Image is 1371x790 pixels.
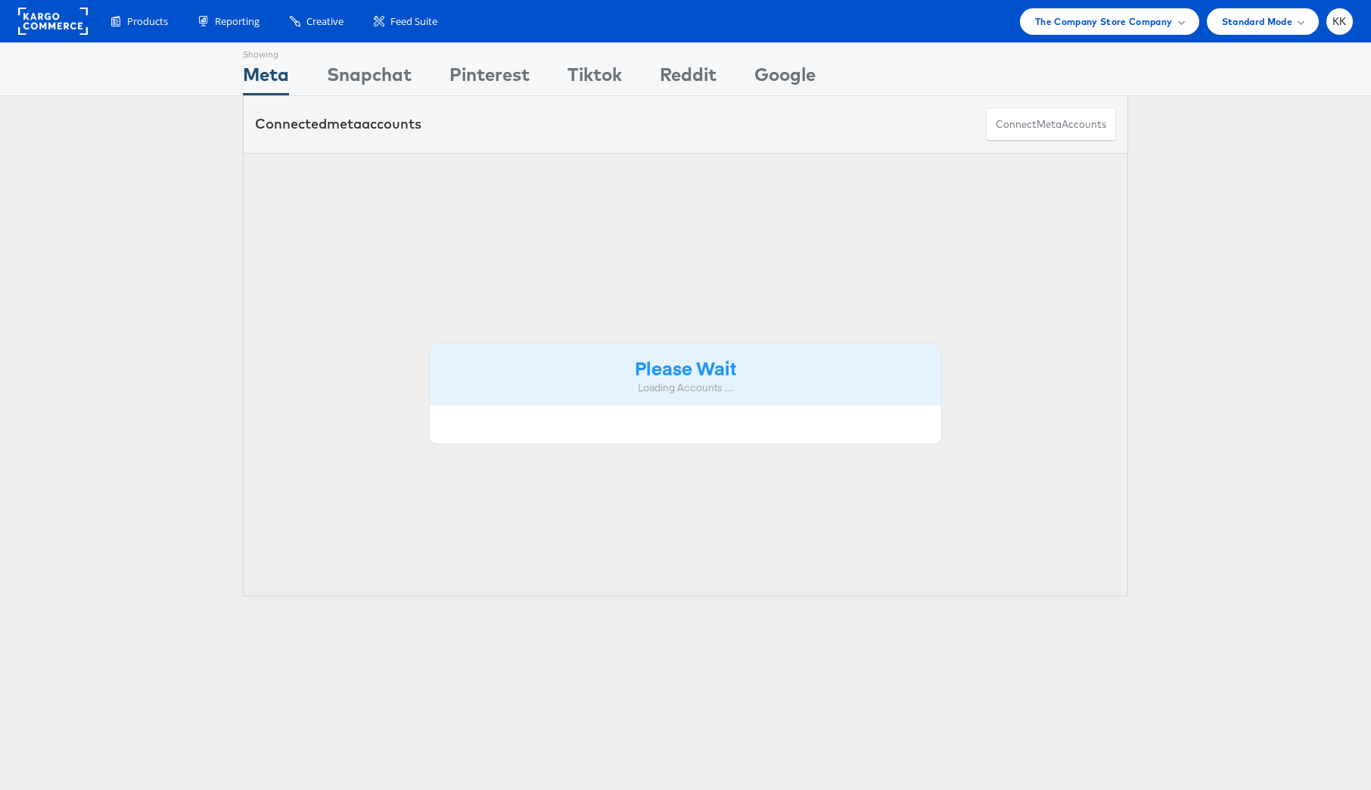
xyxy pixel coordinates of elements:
[567,61,622,95] div: Tiktok
[243,43,289,61] div: Showing
[754,61,816,95] div: Google
[306,14,344,29] span: Creative
[1035,14,1173,30] span: The Company Store Company
[327,115,362,132] span: meta
[127,14,168,29] span: Products
[660,61,717,95] div: Reddit
[1037,117,1062,132] span: meta
[215,14,260,29] span: Reporting
[986,107,1116,142] button: ConnectmetaAccounts
[390,14,437,29] span: Feed Suite
[1332,17,1347,26] span: KK
[441,381,930,395] div: Loading Accounts ....
[243,61,289,95] div: Meta
[327,61,412,95] div: Snapchat
[255,114,421,134] div: Connected accounts
[1222,14,1292,30] span: Standard Mode
[635,355,736,380] strong: Please Wait
[449,61,530,95] div: Pinterest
